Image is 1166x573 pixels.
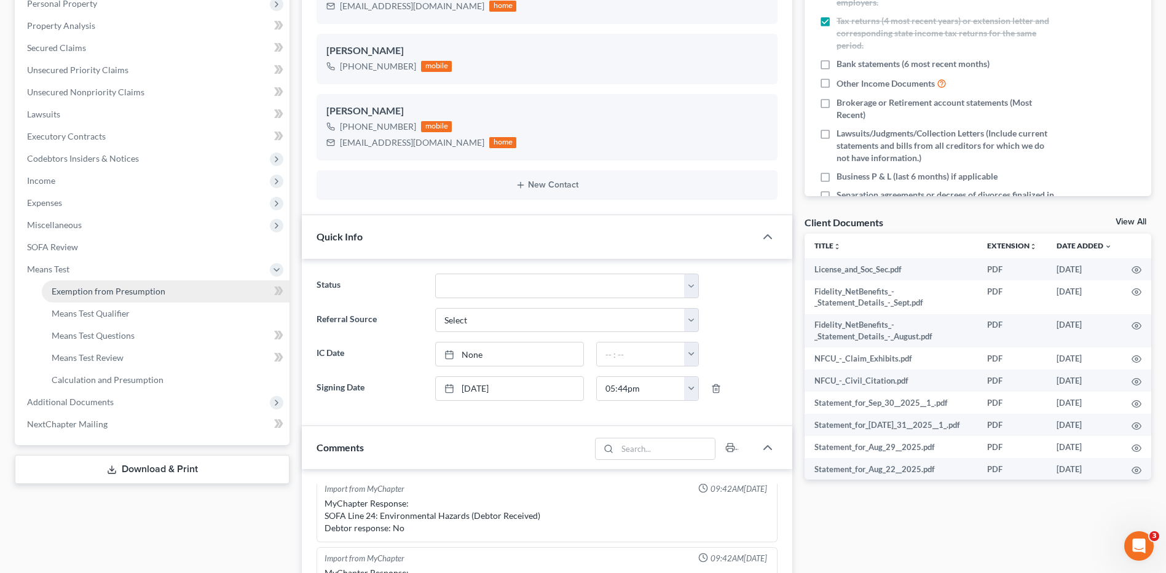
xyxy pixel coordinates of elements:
[805,369,977,392] td: NFCU_-_Civil_Citation.pdf
[42,302,290,325] a: Means Test Qualifier
[310,342,428,366] label: IC Date
[27,20,95,31] span: Property Analysis
[421,61,452,72] div: mobile
[17,103,290,125] a: Lawsuits
[711,553,767,564] span: 09:42AM[DATE]
[42,325,290,347] a: Means Test Questions
[27,242,78,252] span: SOFA Review
[1047,392,1122,414] td: [DATE]
[489,1,516,12] div: home
[52,286,165,296] span: Exemption from Presumption
[711,483,767,495] span: 09:42AM[DATE]
[1030,243,1037,250] i: unfold_more
[977,347,1047,369] td: PDF
[27,153,139,164] span: Codebtors Insiders & Notices
[1047,458,1122,480] td: [DATE]
[310,376,428,401] label: Signing Date
[805,347,977,369] td: NFCU_-_Claim_Exhibits.pdf
[17,37,290,59] a: Secured Claims
[27,264,69,274] span: Means Test
[837,97,1054,121] span: Brokerage or Retirement account statements (Most Recent)
[837,127,1054,164] span: Lawsuits/Judgments/Collection Letters (Include current statements and bills from all creditors fo...
[977,258,1047,280] td: PDF
[977,314,1047,348] td: PDF
[837,77,935,90] span: Other Income Documents
[326,44,768,58] div: [PERSON_NAME]
[805,280,977,314] td: Fidelity_NetBenefits_-_Statement_Details_-_Sept.pdf
[805,314,977,348] td: Fidelity_NetBenefits_-_Statement_Details_-_August.pdf
[805,458,977,480] td: Statement_for_Aug_22__2025.pdf
[1047,436,1122,458] td: [DATE]
[42,369,290,391] a: Calculation and Presumption
[17,81,290,103] a: Unsecured Nonpriority Claims
[27,87,144,97] span: Unsecured Nonpriority Claims
[805,258,977,280] td: License_and_Soc_Sec.pdf
[1047,414,1122,436] td: [DATE]
[597,342,685,366] input: -- : --
[837,170,998,183] span: Business P & L (last 6 months) if applicable
[1149,531,1159,541] span: 3
[805,414,977,436] td: Statement_for_[DATE]_31__2025__1_.pdf
[805,392,977,414] td: Statement_for_Sep_30__2025__1_.pdf
[340,121,416,133] div: [PHONE_NUMBER]
[977,369,1047,392] td: PDF
[421,121,452,132] div: mobile
[27,65,128,75] span: Unsecured Priority Claims
[814,241,841,250] a: Titleunfold_more
[489,137,516,148] div: home
[340,136,484,149] div: [EMAIL_ADDRESS][DOMAIN_NAME]
[1047,280,1122,314] td: [DATE]
[805,216,883,229] div: Client Documents
[17,15,290,37] a: Property Analysis
[42,347,290,369] a: Means Test Review
[27,42,86,53] span: Secured Claims
[325,483,404,495] div: Import from MyChapter
[436,342,583,366] a: None
[27,175,55,186] span: Income
[977,280,1047,314] td: PDF
[1047,258,1122,280] td: [DATE]
[837,58,990,70] span: Bank statements (6 most recent months)
[52,308,130,318] span: Means Test Qualifier
[52,374,163,385] span: Calculation and Presumption
[17,413,290,435] a: NextChapter Mailing
[326,180,768,190] button: New Contact
[1047,314,1122,348] td: [DATE]
[52,352,124,363] span: Means Test Review
[977,414,1047,436] td: PDF
[436,377,583,400] a: [DATE]
[17,125,290,148] a: Executory Contracts
[27,197,62,208] span: Expenses
[617,438,715,459] input: Search...
[1047,369,1122,392] td: [DATE]
[987,241,1037,250] a: Extensionunfold_more
[1105,243,1112,250] i: expand_more
[27,419,108,429] span: NextChapter Mailing
[977,392,1047,414] td: PDF
[1116,218,1146,226] a: View All
[27,131,106,141] span: Executory Contracts
[27,109,60,119] span: Lawsuits
[17,59,290,81] a: Unsecured Priority Claims
[15,455,290,484] a: Download & Print
[52,330,135,341] span: Means Test Questions
[17,236,290,258] a: SOFA Review
[1057,241,1112,250] a: Date Added expand_more
[1124,531,1154,561] iframe: Intercom live chat
[805,436,977,458] td: Statement_for_Aug_29__2025.pdf
[837,15,1054,52] span: Tax returns (4 most recent years) or extension letter and corresponding state income tax returns ...
[310,274,428,298] label: Status
[325,553,404,564] div: Import from MyChapter
[317,231,363,242] span: Quick Info
[310,308,428,333] label: Referral Source
[1047,347,1122,369] td: [DATE]
[317,441,364,453] span: Comments
[340,60,416,73] div: [PHONE_NUMBER]
[977,458,1047,480] td: PDF
[326,104,768,119] div: [PERSON_NAME]
[837,189,1054,213] span: Separation agreements or decrees of divorces finalized in the past 2 years
[833,243,841,250] i: unfold_more
[27,219,82,230] span: Miscellaneous
[597,377,685,400] input: -- : --
[42,280,290,302] a: Exemption from Presumption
